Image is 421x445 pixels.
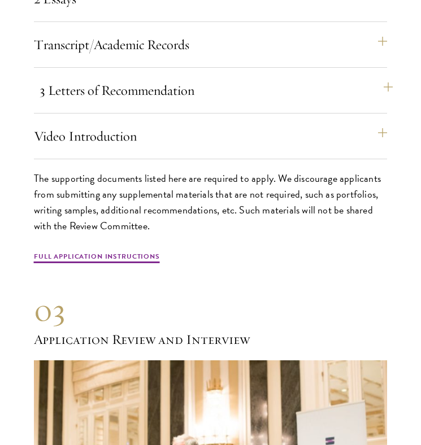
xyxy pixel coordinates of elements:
[40,77,393,104] button: 3 Letters of Recommendation
[34,330,387,349] h3: Application Review and Interview
[34,251,160,265] a: Full Application Instructions
[34,31,387,58] button: Transcript/Academic Records
[34,171,387,234] p: The supporting documents listed here are required to apply. We discourage applicants from submitt...
[34,123,387,150] button: Video Introduction
[34,290,387,330] div: 03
